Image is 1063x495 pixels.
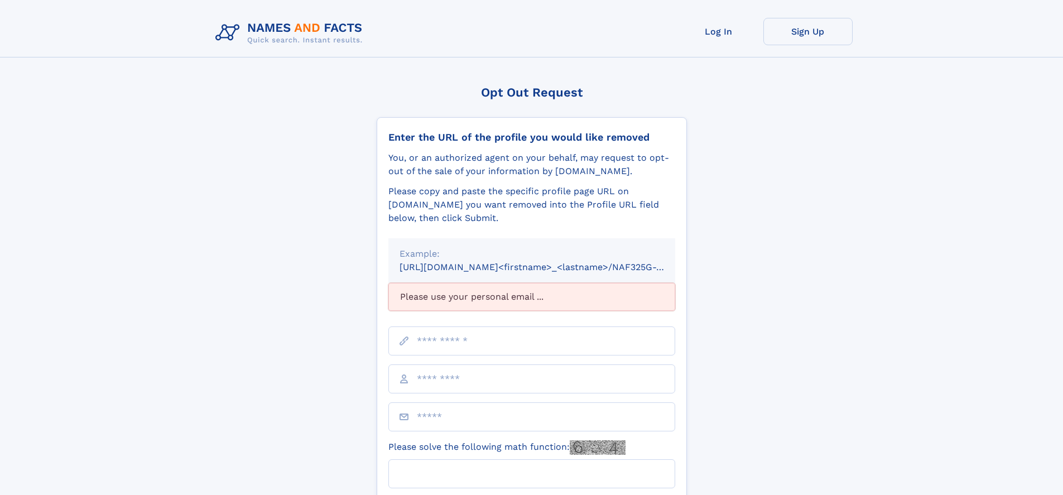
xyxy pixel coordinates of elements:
div: Example: [400,247,664,261]
div: Please copy and paste the specific profile page URL on [DOMAIN_NAME] you want removed into the Pr... [388,185,675,225]
small: [URL][DOMAIN_NAME]<firstname>_<lastname>/NAF325G-xxxxxxxx [400,262,696,272]
a: Sign Up [763,18,853,45]
img: Logo Names and Facts [211,18,372,48]
a: Log In [674,18,763,45]
div: Enter the URL of the profile you would like removed [388,131,675,143]
div: Please use your personal email ... [388,283,675,311]
div: You, or an authorized agent on your behalf, may request to opt-out of the sale of your informatio... [388,151,675,178]
div: Opt Out Request [377,85,687,99]
label: Please solve the following math function: [388,440,626,455]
